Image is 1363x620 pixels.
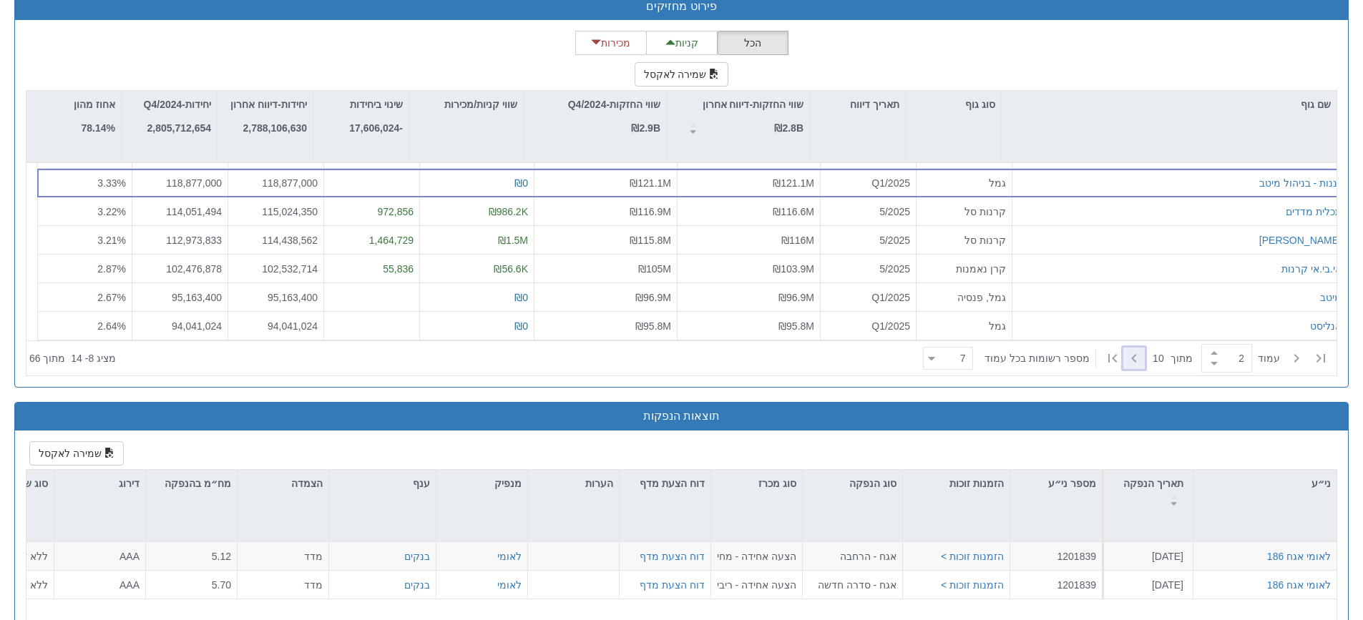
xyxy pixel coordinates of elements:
[1320,290,1342,305] button: מיטב
[906,91,1001,118] div: סוג גוף
[1267,578,1331,592] button: לאומי אגח 186
[514,320,528,332] span: ₪0
[575,31,647,55] button: מכירות
[404,578,430,592] button: בנקים
[497,578,522,592] button: לאומי
[778,292,814,303] span: ₪96.9M
[44,290,126,305] div: 2.67 %
[903,470,1010,497] div: הזמנות זוכות
[640,551,705,562] a: דוח הצעת מדף
[230,97,307,112] p: יחידות-דיווח אחרון
[640,579,705,591] a: דוח הצעת מדף
[826,290,910,305] div: Q1/2025
[1259,176,1342,190] button: גננות - בניהול מיטב
[498,235,528,246] span: ₪1.5M
[1153,351,1171,365] span: 10
[330,262,414,276] div: 55,836
[404,549,430,564] button: בנקים
[635,320,671,332] span: ₪95.8M
[638,263,671,275] span: ₪105M
[138,205,222,219] div: 114,051,494
[497,549,522,564] button: לאומי
[494,263,528,275] span: ₪56.6K
[717,578,796,592] div: הצעה אחידה - ריבית
[773,263,814,275] span: ₪103.9M
[44,262,126,276] div: 2.87 %
[146,470,237,513] div: מח״מ בהנפקה
[620,470,710,513] div: דוח הצעת מדף
[711,470,802,497] div: סוג מכרז
[349,122,403,134] strong: -17,606,024
[635,62,729,87] button: שמירה לאקסל
[1259,233,1342,247] button: [PERSON_NAME]
[810,91,905,118] div: תאריך דיווח
[528,470,619,497] div: הערות
[1281,262,1342,276] button: אי.בי.אי קרנות
[917,343,1334,374] div: ‏ מתוך
[238,470,328,497] div: הצמדה
[409,91,523,118] div: שווי קניות/מכירות
[330,233,414,247] div: 1,464,729
[514,292,528,303] span: ₪0
[630,235,671,246] span: ₪115.8M
[941,549,1004,564] button: הזמנות זוכות >
[330,205,414,219] div: 972,856
[1104,470,1193,513] div: תאריך הנפקה
[152,578,231,592] div: 5.70
[922,319,1006,333] div: גמל
[922,290,1006,305] div: גמל, פנסיה
[922,176,1006,190] div: גמל
[1016,549,1096,564] div: 1201839
[234,205,318,219] div: 115,024,350
[436,470,527,497] div: מנפיק
[826,205,910,219] div: 5/2025
[514,177,528,189] span: ₪0
[826,233,910,247] div: 5/2025
[44,319,126,333] div: 2.64 %
[568,97,660,112] p: שווי החזקות-Q4/2024
[234,262,318,276] div: 102,532,714
[703,97,803,112] p: שווי החזקות-דיווח אחרון
[234,176,318,190] div: 118,877,000
[138,290,222,305] div: 95,163,400
[234,290,318,305] div: 95,163,400
[44,205,126,219] div: 3.22 %
[1016,578,1096,592] div: 1201839
[29,441,124,466] button: שמירה לאקסל
[922,262,1006,276] div: קרן נאמנות
[941,578,1004,592] button: הזמנות זוכות >
[44,176,126,190] div: 3.33 %
[1108,549,1183,564] div: [DATE]
[243,578,323,592] div: מדד
[646,31,718,55] button: קניות
[803,470,902,497] div: סוג הנפקה
[826,319,910,333] div: Q1/2025
[922,233,1006,247] div: קרנות סל
[1286,205,1342,219] button: תכלית מדדים
[1267,549,1331,564] button: לאומי אגח 186
[234,319,318,333] div: 94,041,024
[349,97,403,112] p: שינוי ביחידות
[489,206,528,217] span: ₪986.2K
[631,122,660,134] strong: ₪2.9B
[138,262,222,276] div: 102,476,878
[44,233,126,247] div: 3.21 %
[808,549,897,564] div: אגח - הרחבה
[985,351,1090,365] span: ‏מספר רשומות בכל עמוד
[329,470,436,497] div: ענף
[717,549,796,564] div: הצעה אחידה - מחיר
[826,262,910,276] div: 5/2025
[147,122,211,134] strong: 2,805,712,654
[243,549,323,564] div: מדד
[82,122,115,134] strong: 78.14%
[808,578,897,592] div: אגח - סדרה חדשה
[1193,470,1337,497] div: ני״ע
